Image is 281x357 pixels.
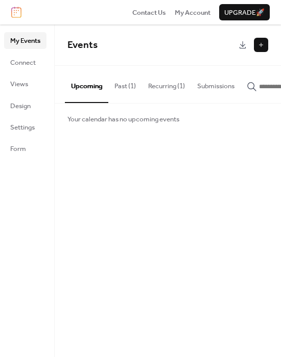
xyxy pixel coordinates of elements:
span: Settings [10,122,35,133]
a: Views [4,75,46,92]
a: Design [4,97,46,114]
span: Your calendar has no upcoming events [67,114,179,124]
a: Connect [4,54,46,70]
button: Upgrade🚀 [219,4,270,20]
a: Settings [4,119,46,135]
img: logo [11,7,21,18]
a: My Events [4,32,46,48]
span: Form [10,144,26,154]
span: My Account [175,8,210,18]
a: Form [4,140,46,157]
span: Upgrade 🚀 [224,8,265,18]
span: Contact Us [132,8,166,18]
span: Views [10,79,28,89]
button: Past (1) [108,66,142,101]
a: My Account [175,7,210,17]
button: Upcoming [65,66,108,103]
button: Recurring (1) [142,66,191,101]
span: My Events [10,36,40,46]
a: Contact Us [132,7,166,17]
span: Events [67,36,98,55]
span: Connect [10,58,36,68]
button: Submissions [191,66,241,101]
span: Design [10,101,31,111]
